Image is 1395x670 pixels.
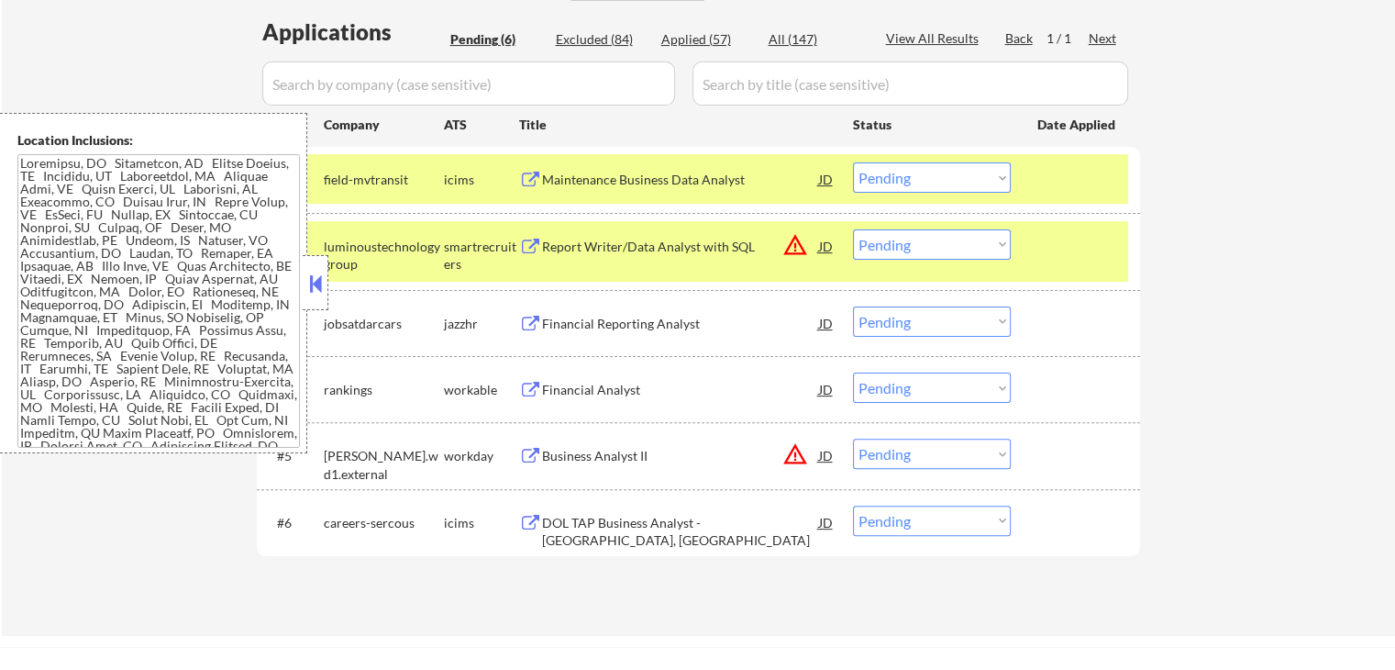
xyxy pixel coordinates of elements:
[1089,29,1118,48] div: Next
[542,447,819,465] div: Business Analyst II
[769,30,860,49] div: All (147)
[542,315,819,333] div: Financial Reporting Analyst
[542,514,819,550] div: DOL TAP Business Analyst - [GEOGRAPHIC_DATA], [GEOGRAPHIC_DATA]
[262,21,444,43] div: Applications
[444,171,519,189] div: icims
[1005,29,1035,48] div: Back
[542,381,819,399] div: Financial Analyst
[542,171,819,189] div: Maintenance Business Data Analyst
[324,514,444,532] div: careers-sercous
[817,229,836,262] div: JD
[853,107,1011,140] div: Status
[444,381,519,399] div: workable
[324,171,444,189] div: field-mvtransit
[886,29,984,48] div: View All Results
[519,116,836,134] div: Title
[277,514,309,532] div: #6
[444,116,519,134] div: ATS
[1046,29,1089,48] div: 1 / 1
[324,315,444,333] div: jobsatdarcars
[324,116,444,134] div: Company
[17,131,300,150] div: Location Inclusions:
[782,441,808,467] button: warning_amber
[444,238,519,274] div: smartrecruiters
[262,61,675,106] input: Search by company (case sensitive)
[324,238,444,274] div: luminoustechnologygroup
[817,162,836,195] div: JD
[661,30,753,49] div: Applied (57)
[1037,116,1118,134] div: Date Applied
[817,307,836,340] div: JD
[817,439,836,472] div: JD
[782,232,808,258] button: warning_amber
[444,514,519,532] div: icims
[444,447,519,465] div: workday
[692,61,1128,106] input: Search by title (case sensitive)
[324,381,444,399] div: rankings
[817,506,836,539] div: JD
[817,373,836,406] div: JD
[324,447,444,483] div: [PERSON_NAME].wd1.external
[277,447,309,465] div: #5
[444,315,519,333] div: jazzhr
[450,30,542,49] div: Pending (6)
[556,30,648,49] div: Excluded (84)
[542,238,819,256] div: Report Writer/Data Analyst with SQL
